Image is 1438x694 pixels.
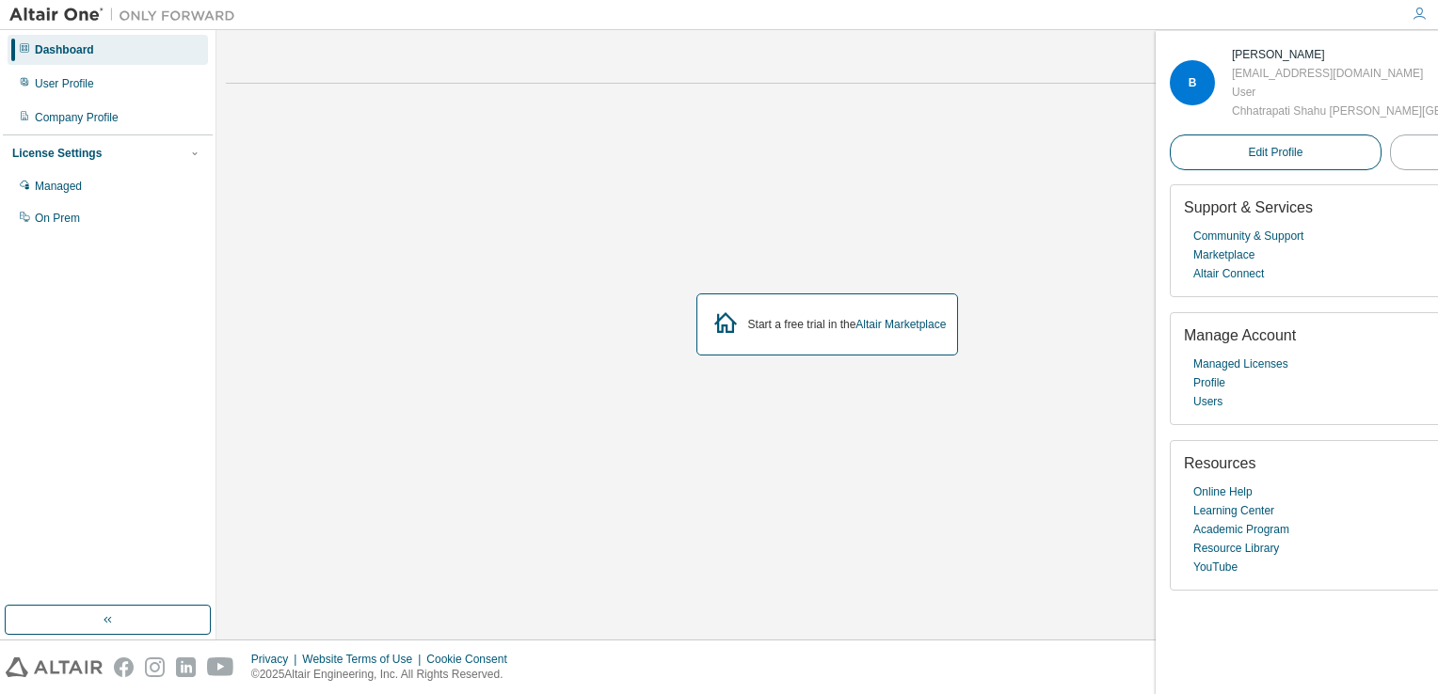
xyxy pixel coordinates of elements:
p: © 2025 Altair Engineering, Inc. All Rights Reserved. [251,667,519,683]
a: Altair Marketplace [855,318,946,331]
img: Altair One [9,6,245,24]
a: Online Help [1193,482,1253,501]
div: License Settings [12,146,102,161]
img: linkedin.svg [176,657,196,677]
div: Cookie Consent [426,652,518,667]
a: Community & Support [1193,227,1303,245]
span: Resources [1184,455,1255,471]
a: Marketplace [1193,245,1254,264]
span: Support & Services [1184,199,1313,215]
div: User Profile [35,76,94,91]
div: Website Terms of Use [302,652,426,667]
img: instagram.svg [145,657,165,677]
a: Profile [1193,373,1225,392]
a: Resource Library [1193,539,1279,558]
span: Manage Account [1184,327,1296,343]
div: Start a free trial in the [748,317,947,332]
img: altair_logo.svg [6,657,103,677]
div: Company Profile [35,110,119,125]
a: Learning Center [1193,501,1274,520]
span: Edit Profile [1248,145,1302,160]
a: Users [1193,392,1222,411]
a: Edit Profile [1170,134,1382,170]
a: Academic Program [1193,520,1289,539]
a: Managed Licenses [1193,355,1288,373]
div: Managed [35,179,82,194]
div: Dashboard [35,42,94,57]
a: YouTube [1193,558,1238,576]
div: Privacy [251,652,302,667]
span: B [1189,76,1197,89]
div: On Prem [35,211,80,226]
img: facebook.svg [114,657,134,677]
a: Altair Connect [1193,264,1264,283]
img: youtube.svg [207,657,234,677]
